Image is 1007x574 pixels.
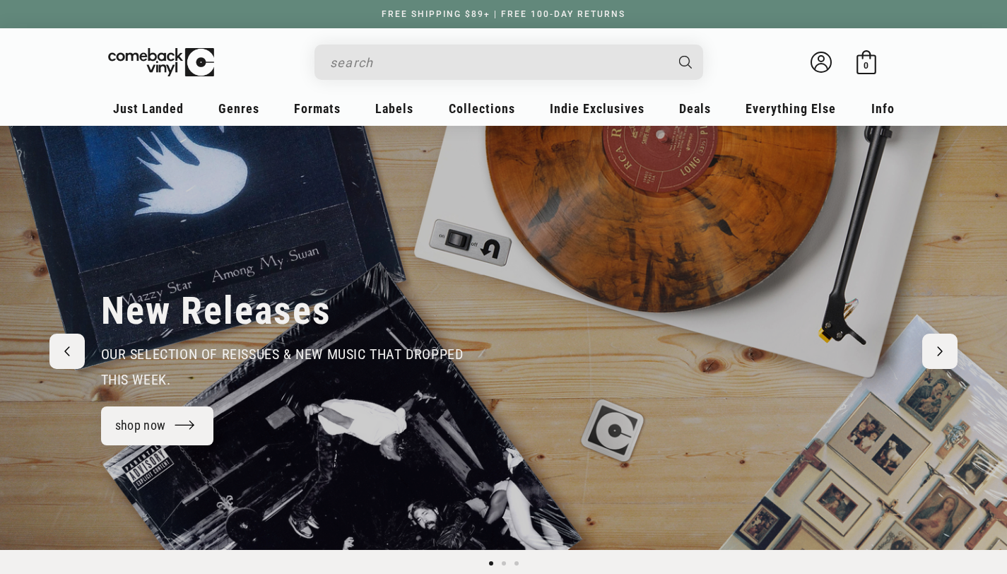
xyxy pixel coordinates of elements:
[485,557,497,570] button: Load slide 1 of 3
[101,346,464,388] span: our selection of reissues & new music that dropped this week.
[497,557,510,570] button: Load slide 2 of 3
[871,101,895,116] span: Info
[314,45,703,80] div: Search
[550,101,644,116] span: Indie Exclusives
[113,101,184,116] span: Just Landed
[367,9,640,19] a: FREE SHIPPING $89+ | FREE 100-DAY RETURNS
[449,101,515,116] span: Collections
[101,406,214,445] a: shop now
[101,288,331,334] h2: New Releases
[330,48,665,77] input: search
[864,60,868,71] span: 0
[49,334,85,369] button: Previous slide
[746,101,836,116] span: Everything Else
[510,557,523,570] button: Load slide 3 of 3
[679,101,711,116] span: Deals
[666,45,705,80] button: Search
[218,101,259,116] span: Genres
[294,101,341,116] span: Formats
[375,101,413,116] span: Labels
